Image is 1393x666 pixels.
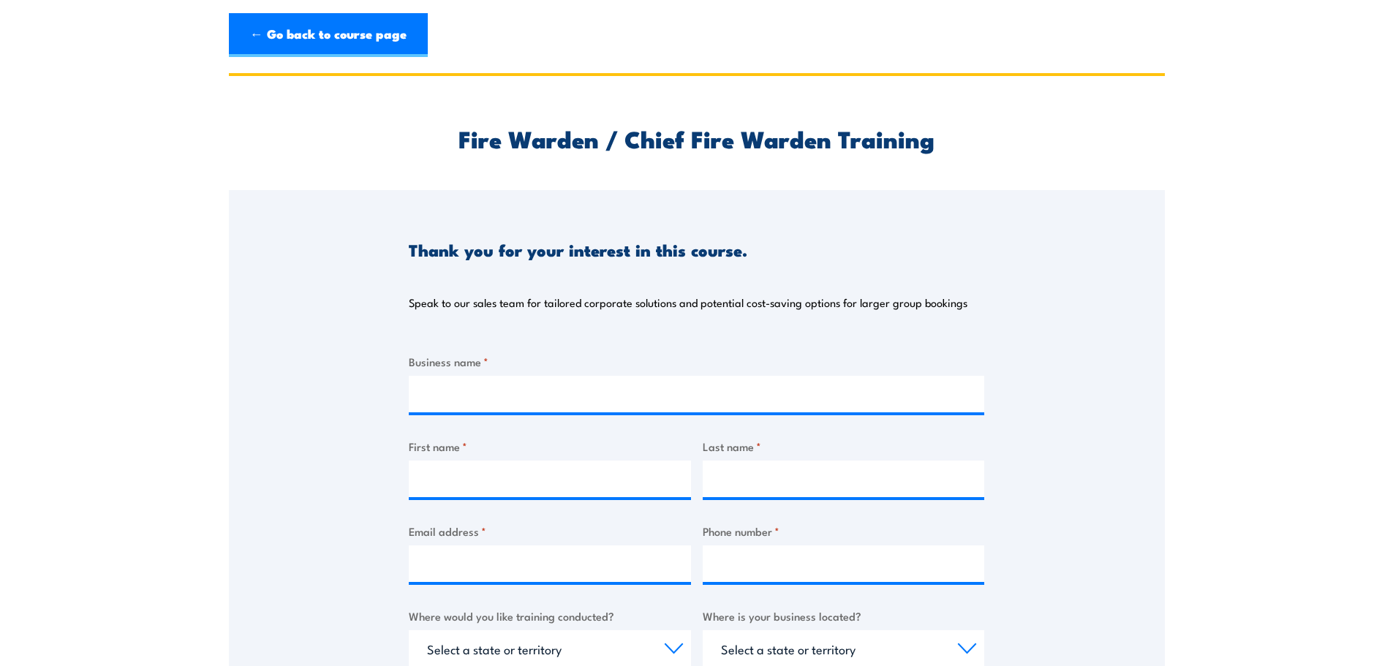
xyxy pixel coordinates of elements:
h3: Thank you for your interest in this course. [409,241,747,258]
label: Where would you like training conducted? [409,608,691,624]
label: Where is your business located? [703,608,985,624]
p: Speak to our sales team for tailored corporate solutions and potential cost-saving options for la... [409,295,967,310]
label: Business name [409,353,984,370]
h2: Fire Warden / Chief Fire Warden Training [409,128,984,148]
label: Last name [703,438,985,455]
label: First name [409,438,691,455]
label: Phone number [703,523,985,540]
label: Email address [409,523,691,540]
a: ← Go back to course page [229,13,428,57]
